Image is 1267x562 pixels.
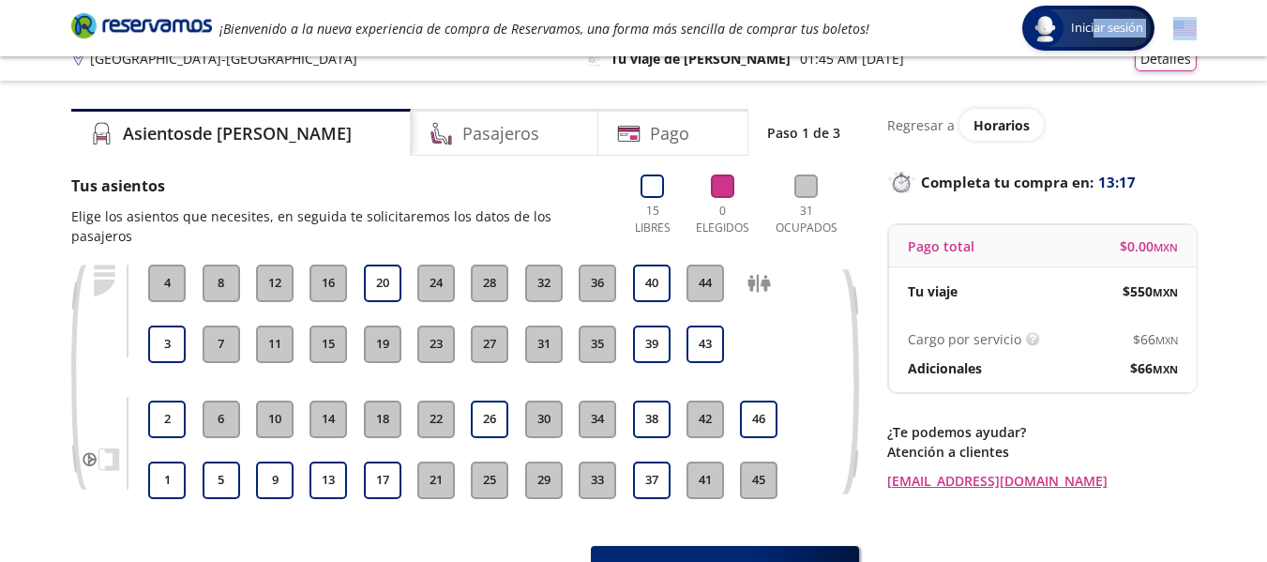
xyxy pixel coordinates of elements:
[1135,47,1197,71] button: Detalles
[740,462,777,499] button: 45
[908,358,982,378] p: Adicionales
[692,203,754,236] p: 0 Elegidos
[887,115,955,135] p: Regresar a
[800,49,904,68] p: 01:45 AM [DATE]
[256,326,294,363] button: 11
[417,401,455,438] button: 22
[471,326,508,363] button: 27
[973,116,1030,134] span: Horarios
[633,326,671,363] button: 39
[887,169,1197,195] p: Completa tu compra en :
[1153,362,1178,376] small: MXN
[633,462,671,499] button: 37
[686,265,724,302] button: 44
[1123,281,1178,301] span: $ 550
[525,462,563,499] button: 29
[627,203,678,236] p: 15 Libres
[364,462,401,499] button: 17
[148,462,186,499] button: 1
[148,326,186,363] button: 3
[471,401,508,438] button: 26
[309,462,347,499] button: 13
[309,401,347,438] button: 14
[309,265,347,302] button: 16
[579,326,616,363] button: 35
[887,471,1197,491] a: [EMAIL_ADDRESS][DOMAIN_NAME]
[256,462,294,499] button: 9
[525,326,563,363] button: 31
[633,265,671,302] button: 40
[90,49,357,68] p: [GEOGRAPHIC_DATA] - [GEOGRAPHIC_DATA]
[148,265,186,302] button: 4
[219,20,869,38] em: ¡Bienvenido a la nueva experiencia de compra de Reservamos, una forma más sencilla de comprar tus...
[203,326,240,363] button: 7
[767,123,840,143] p: Paso 1 de 3
[650,121,689,146] h4: Pago
[1063,19,1151,38] span: Iniciar sesión
[611,49,791,68] p: Tu viaje de [PERSON_NAME]
[686,326,724,363] button: 43
[71,11,212,45] a: Brand Logo
[1130,358,1178,378] span: $ 66
[71,11,212,39] i: Brand Logo
[887,109,1197,141] div: Regresar a ver horarios
[203,401,240,438] button: 6
[364,401,401,438] button: 18
[1153,285,1178,299] small: MXN
[462,121,539,146] h4: Pasajeros
[123,121,352,146] h4: Asientos de [PERSON_NAME]
[768,203,845,236] p: 31 Ocupados
[1155,333,1178,347] small: MXN
[364,265,401,302] button: 20
[740,401,777,438] button: 46
[908,236,974,256] p: Pago total
[579,401,616,438] button: 34
[148,401,186,438] button: 2
[203,265,240,302] button: 8
[203,462,240,499] button: 5
[417,265,455,302] button: 24
[525,401,563,438] button: 30
[1154,240,1178,254] small: MXN
[908,329,1021,349] p: Cargo por servicio
[471,462,508,499] button: 25
[887,422,1197,442] p: ¿Te podemos ayudar?
[908,281,958,301] p: Tu viaje
[256,401,294,438] button: 10
[364,326,401,363] button: 19
[417,326,455,363] button: 23
[71,206,609,246] p: Elige los asientos que necesites, en seguida te solicitaremos los datos de los pasajeros
[1098,172,1136,193] span: 13:17
[686,401,724,438] button: 42
[525,265,563,302] button: 32
[579,462,616,499] button: 33
[579,265,616,302] button: 36
[471,265,508,302] button: 28
[1173,17,1197,40] button: English
[71,175,609,197] p: Tus asientos
[309,326,347,363] button: 15
[686,462,724,499] button: 41
[1133,329,1178,349] span: $ 66
[1120,236,1178,256] span: $ 0.00
[256,265,294,302] button: 12
[633,401,671,438] button: 38
[417,462,455,499] button: 21
[887,442,1197,462] p: Atención a clientes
